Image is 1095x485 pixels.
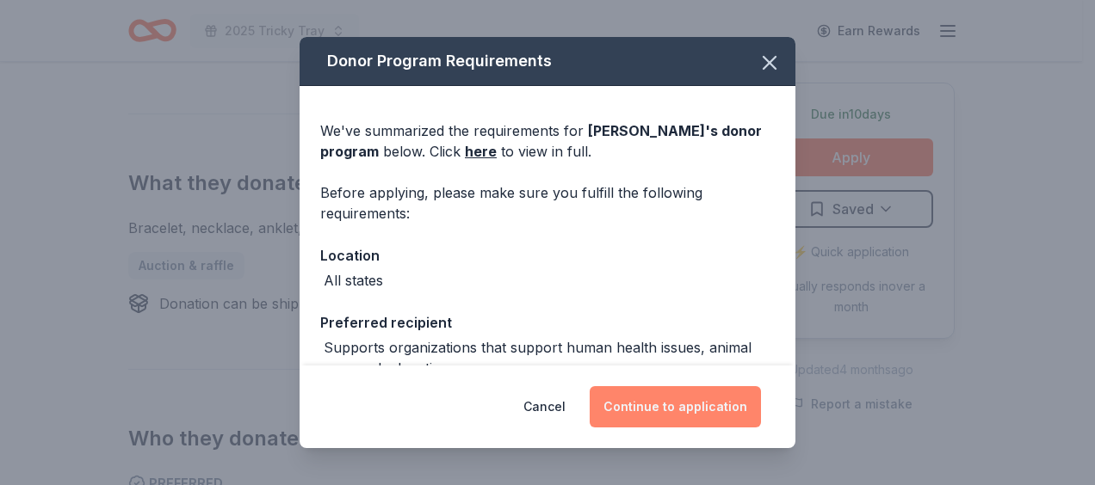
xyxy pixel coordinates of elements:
a: here [465,141,497,162]
button: Continue to application [590,386,761,427]
div: All states [324,270,383,291]
div: Donor Program Requirements [300,37,795,86]
div: Preferred recipient [320,311,775,334]
button: Cancel [523,386,566,427]
div: We've summarized the requirements for below. Click to view in full. [320,120,775,162]
div: Location [320,244,775,267]
div: Supports organizations that support human health issues, animal care and education [324,337,775,378]
div: Before applying, please make sure you fulfill the following requirements: [320,182,775,224]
